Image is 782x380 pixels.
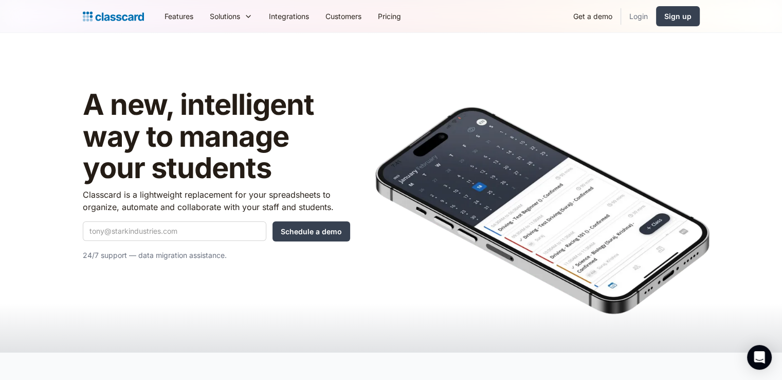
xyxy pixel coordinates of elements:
div: Open Intercom Messenger [747,345,772,370]
a: Features [156,5,202,28]
a: Customers [317,5,370,28]
h1: A new, intelligent way to manage your students [83,89,350,184]
form: Quick Demo Form [83,221,350,241]
a: Sign up [656,6,700,26]
a: Pricing [370,5,409,28]
p: 24/7 support — data migration assistance. [83,249,350,262]
a: Logo [83,9,144,24]
a: Login [621,5,656,28]
input: Schedule a demo [272,221,350,241]
div: Solutions [202,5,261,28]
div: Solutions [210,11,240,22]
p: Classcard is a lightweight replacement for your spreadsheets to organize, automate and collaborat... [83,188,350,213]
a: Integrations [261,5,317,28]
a: Get a demo [565,5,621,28]
input: tony@starkindustries.com [83,221,266,241]
div: Sign up [664,11,692,22]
